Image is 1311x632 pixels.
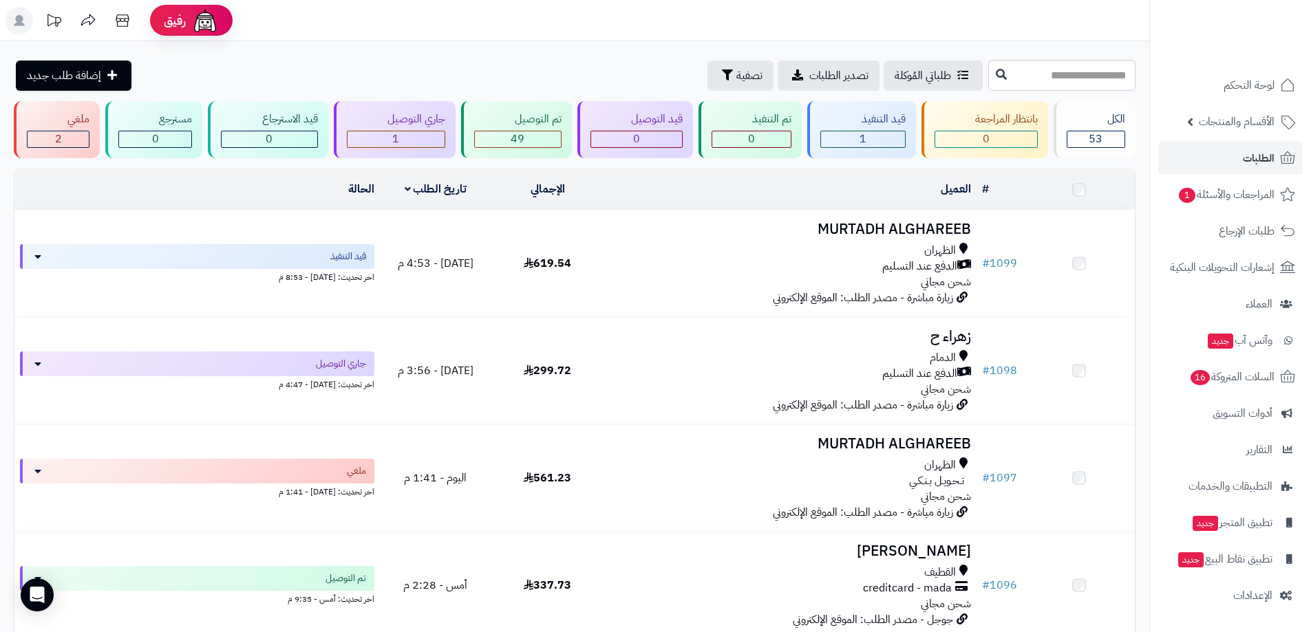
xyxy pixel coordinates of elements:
span: جديد [1193,516,1218,531]
span: # [982,577,990,593]
span: طلباتي المُوكلة [895,67,951,84]
span: 49 [511,131,524,147]
span: أدوات التسويق [1213,404,1272,423]
span: شحن مجاني [921,596,971,612]
div: قيد التنفيذ [820,111,905,127]
a: #1099 [982,255,1017,272]
a: لوحة التحكم [1158,69,1303,102]
span: زيارة مباشرة - مصدر الطلب: الموقع الإلكتروني [773,397,953,413]
a: تحديثات المنصة [36,7,71,38]
span: شحن مجاني [921,488,971,505]
span: creditcard - mada [863,580,952,596]
span: جديد [1208,334,1233,349]
div: جاري التوصيل [347,111,445,127]
span: الدفع عند التسليم [882,259,957,274]
span: طلبات الإرجاع [1219,221,1275,241]
span: القطيف [924,565,956,580]
span: 0 [748,131,755,147]
span: زيارة مباشرة - مصدر الطلب: الموقع الإلكتروني [773,504,953,521]
a: الإجمالي [531,181,565,197]
span: 1 [1179,188,1195,203]
a: # [982,181,989,197]
div: اخر تحديث: [DATE] - 1:41 م [20,483,374,498]
h3: MURTADH ALGHAREEB [609,436,971,452]
div: بانتظار المراجعة [935,111,1038,127]
a: مسترجع 0 [103,101,205,158]
span: جاري التوصيل [316,357,366,371]
a: المراجعات والأسئلة1 [1158,178,1303,211]
span: جوجل - مصدر الطلب: الموقع الإلكتروني [793,611,953,628]
a: تطبيق المتجرجديد [1158,506,1303,539]
div: تم التنفيذ [712,111,791,127]
span: التطبيقات والخدمات [1189,477,1272,496]
span: زيارة مباشرة - مصدر الطلب: الموقع الإلكتروني [773,290,953,306]
div: Open Intercom Messenger [21,578,54,611]
span: # [982,470,990,486]
span: [DATE] - 3:56 م [398,362,473,379]
a: التقارير [1158,433,1303,466]
span: تم التوصيل [326,571,366,585]
a: تطبيق نقاط البيعجديد [1158,543,1303,576]
span: تطبيق المتجر [1191,513,1272,532]
span: الدمام [930,350,956,366]
a: الطلبات [1158,142,1303,175]
a: العميل [941,181,971,197]
span: ملغي [347,464,366,478]
a: قيد التوصيل 0 [575,101,696,158]
div: 49 [475,131,561,147]
span: الأقسام والمنتجات [1199,112,1275,131]
span: 0 [633,131,640,147]
a: تم التنفيذ 0 [696,101,804,158]
a: #1098 [982,362,1017,379]
span: قيد التنفيذ [330,250,366,263]
span: 53 [1089,131,1102,147]
span: 619.54 [524,255,571,272]
span: 299.72 [524,362,571,379]
span: العملاء [1246,294,1272,314]
a: أدوات التسويق [1158,397,1303,430]
span: شحن مجاني [921,274,971,290]
span: جديد [1178,552,1204,567]
a: السلات المتروكة16 [1158,360,1303,393]
div: الكل [1067,111,1125,127]
span: تصدير الطلبات [809,67,868,84]
span: 1 [860,131,866,147]
span: 0 [983,131,990,147]
h3: زهراء ح [609,329,971,345]
span: 0 [266,131,273,147]
span: # [982,362,990,379]
span: الطلبات [1243,149,1275,168]
span: إضافة طلب جديد [27,67,101,84]
span: 0 [152,131,159,147]
span: تطبيق نقاط البيع [1177,549,1272,569]
h3: MURTADH ALGHAREEB [609,221,971,237]
a: الإعدادات [1158,579,1303,612]
a: إضافة طلب جديد [16,61,131,91]
div: 0 [222,131,317,147]
a: قيد الاسترجاع 0 [205,101,330,158]
span: [DATE] - 4:53 م [398,255,473,272]
button: تصفية [707,61,774,91]
div: قيد الاسترجاع [221,111,317,127]
span: التقارير [1246,440,1272,459]
span: الدفع عند التسليم [882,366,957,382]
span: اليوم - 1:41 م [404,470,467,486]
span: # [982,255,990,272]
div: 1 [821,131,904,147]
img: logo-2.png [1217,37,1298,66]
a: جاري التوصيل 1 [331,101,458,158]
span: تـحـويـل بـنـكـي [909,473,964,489]
span: 1 [392,131,399,147]
a: ملغي 2 [11,101,103,158]
div: 0 [712,131,791,147]
div: اخر تحديث: [DATE] - 4:47 م [20,376,374,391]
div: 0 [591,131,682,147]
img: ai-face.png [191,7,219,34]
span: 337.73 [524,577,571,593]
a: التطبيقات والخدمات [1158,470,1303,503]
div: 0 [935,131,1037,147]
a: تصدير الطلبات [778,61,880,91]
span: السلات المتروكة [1189,367,1275,386]
h3: [PERSON_NAME] [609,543,971,559]
div: مسترجع [118,111,192,127]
